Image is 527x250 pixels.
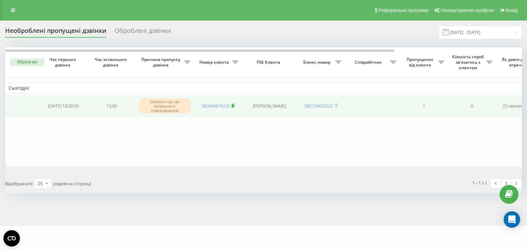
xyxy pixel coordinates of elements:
span: Реферальна програма [378,8,429,13]
span: Вихід [506,8,518,13]
span: Пропущених від клієнта [403,57,438,67]
td: 0 [448,95,496,117]
div: Скинуто під час вітального повідомлення [139,99,190,114]
a: 1 [501,179,511,188]
span: Співробітник [348,60,390,65]
div: 25 [37,180,43,187]
span: Номер клієнта [197,60,232,65]
span: Відображати [5,180,33,187]
button: Обрати всі [10,59,44,66]
div: 1 - 1 з 1 [472,179,487,186]
div: Оброблені дзвінки [115,27,171,38]
a: 380734653022 [304,103,333,109]
span: рядків на сторінці [53,180,91,187]
td: 13:00 [87,95,136,117]
td: 1 [400,95,448,117]
button: Open CMP widget [3,230,20,247]
div: Необроблені пропущені дзвінки [5,27,106,38]
a: 380994874222 [201,103,230,109]
span: Час останнього дзвінка [93,57,130,67]
span: Причина пропуску дзвінка [139,57,184,67]
td: [PERSON_NAME] [242,95,297,117]
span: ПІБ Клієнта [248,60,291,65]
td: [DATE] 13:00:05 [39,95,87,117]
span: Кількість спроб зв'язатись з клієнтом [451,54,486,70]
div: Open Intercom Messenger [504,211,520,228]
span: Час першого дзвінка [45,57,82,67]
span: Бізнес номер [300,60,335,65]
span: Налаштування профілю [441,8,494,13]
